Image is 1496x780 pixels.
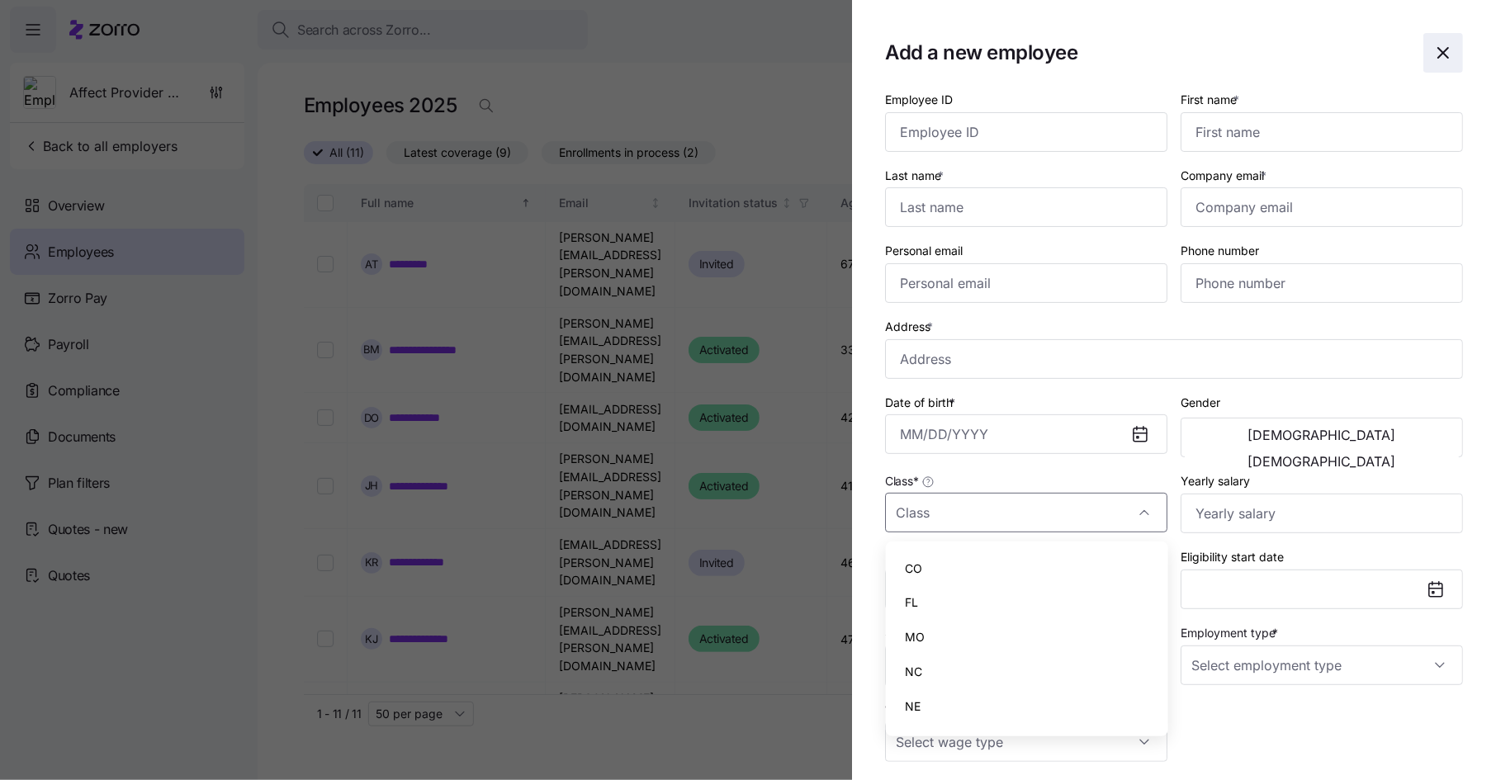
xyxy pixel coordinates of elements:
span: NC [906,663,923,681]
span: MO [906,628,926,646]
input: Personal email [885,263,1167,303]
span: NE [906,697,921,716]
label: Yearly salary [1181,472,1250,490]
input: Address [885,339,1463,379]
label: First name [1181,91,1243,109]
input: Company email [1181,187,1463,227]
input: First name [1181,112,1463,152]
input: Last name [885,187,1167,227]
label: Gender [1181,394,1220,412]
label: Eligibility start date [1181,548,1284,566]
span: [DEMOGRAPHIC_DATA] [1248,455,1396,468]
span: Class * [885,473,918,489]
input: Select employment type [1181,645,1463,685]
input: Phone number [1181,263,1463,303]
input: Class [885,493,1167,532]
label: Phone number [1181,242,1259,260]
span: FL [906,593,919,612]
label: Address [885,318,936,336]
label: Employment type [1181,624,1281,642]
label: Last name [885,167,947,185]
label: Personal email [885,242,963,260]
label: Company email [1181,167,1270,185]
input: Employee ID [885,112,1167,152]
input: Select wage type [885,722,1167,762]
input: MM/DD/YYYY [885,414,1167,454]
span: [DEMOGRAPHIC_DATA] [1248,428,1396,442]
h1: Add a new employee [885,40,1410,65]
span: CO [906,560,923,578]
label: Employee ID [885,91,953,109]
label: Date of birth [885,394,959,412]
input: Yearly salary [1181,494,1463,533]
